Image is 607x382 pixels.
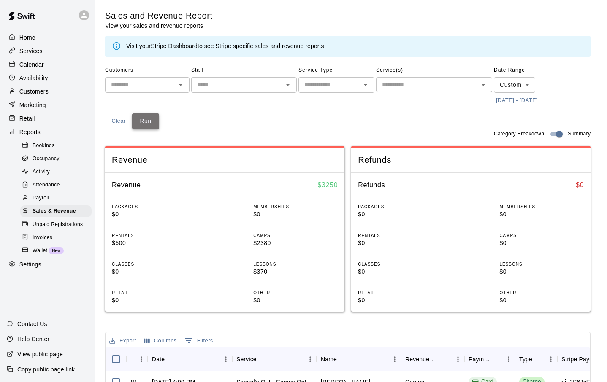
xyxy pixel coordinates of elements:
a: Activity [20,166,95,179]
a: Settings [7,258,88,271]
p: Copy public page link [17,365,75,374]
button: Sort [165,353,176,365]
div: Name [321,347,337,371]
p: $500 [112,239,196,247]
p: $0 [358,296,442,305]
p: CLASSES [358,261,442,267]
button: Select columns [142,334,179,347]
span: Date Range [494,64,568,77]
div: Bookings [20,140,92,152]
span: Payroll [33,194,49,202]
span: Invoices [33,234,52,242]
p: CLASSES [112,261,196,267]
p: Reports [19,128,41,136]
p: PACKAGES [358,204,442,210]
div: Date [148,347,232,371]
p: RENTALS [358,232,442,239]
span: Wallet [33,247,47,255]
button: Menu [219,353,232,366]
div: Home [7,31,88,44]
span: Occupancy [33,155,60,163]
a: Invoices [20,231,95,244]
h6: Refunds [358,180,385,191]
div: Payment Method [469,347,490,371]
a: Availability [7,72,88,84]
p: Customers [19,87,49,96]
span: Service(s) [376,64,492,77]
p: $0 [358,267,442,276]
div: Unpaid Registrations [20,219,92,231]
span: Refunds [358,154,584,166]
p: $0 [358,239,442,247]
span: Service Type [298,64,374,77]
a: Customers [7,85,88,98]
div: InvoiceId [127,347,148,371]
a: WalletNew [20,244,95,257]
button: [DATE] - [DATE] [494,94,540,107]
p: $0 [499,239,584,247]
button: Menu [452,353,464,366]
div: Payment Method [464,347,515,371]
a: Marketing [7,99,88,111]
button: Export [107,334,138,347]
div: Custom [494,77,535,93]
span: Customers [105,64,190,77]
div: Attendance [20,179,92,191]
span: Activity [33,168,50,176]
p: $2380 [253,239,338,247]
button: Open [477,79,489,91]
button: Menu [502,353,515,366]
p: $370 [253,267,338,276]
button: Sort [440,353,452,365]
div: Revenue Category [405,347,440,371]
div: Revenue Category [401,347,464,371]
p: Help Center [17,335,49,343]
p: $0 [499,210,584,219]
p: $0 [358,210,442,219]
span: Staff [191,64,297,77]
p: Services [19,47,43,55]
p: CAMPS [499,232,584,239]
p: View your sales and revenue reports [105,22,213,30]
p: RETAIL [358,290,442,296]
button: Menu [388,353,401,366]
span: Summary [568,130,591,138]
span: Revenue [112,154,338,166]
p: MEMBERSHIPS [253,204,338,210]
button: Sort [490,353,502,365]
button: Open [282,79,294,91]
p: RENTALS [112,232,196,239]
div: Activity [20,166,92,178]
p: $0 [112,267,196,276]
p: Availability [19,74,48,82]
p: PACKAGES [112,204,196,210]
p: $0 [499,267,584,276]
p: Settings [19,260,41,269]
span: Unpaid Registrations [33,221,83,229]
p: $0 [253,296,338,305]
div: Payroll [20,192,92,204]
a: Payroll [20,192,95,205]
div: Visit your to see Stripe specific sales and revenue reports [126,42,324,51]
p: $0 [112,296,196,305]
a: Reports [7,126,88,138]
span: Sales & Revenue [33,207,76,215]
h5: Sales and Revenue Report [105,10,213,22]
p: $0 [499,296,584,305]
button: Run [132,113,159,129]
button: Sort [337,353,349,365]
button: Sort [532,353,544,365]
button: Show filters [182,334,215,347]
p: RETAIL [112,290,196,296]
a: Attendance [20,179,95,192]
span: New [49,248,64,253]
p: Retail [19,114,35,123]
span: Bookings [33,142,55,150]
a: Services [7,45,88,57]
p: LESSONS [499,261,584,267]
p: Home [19,33,35,42]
